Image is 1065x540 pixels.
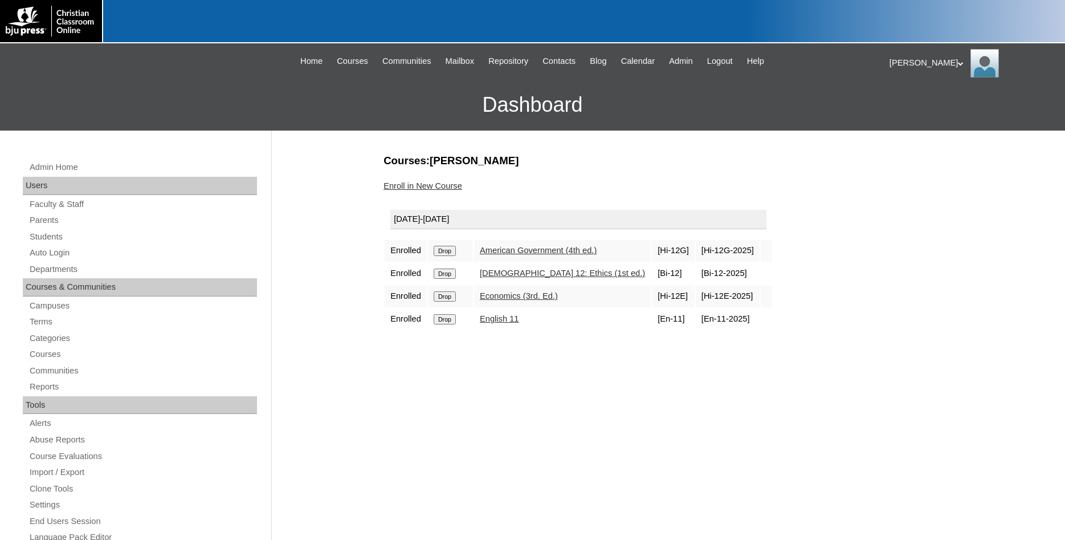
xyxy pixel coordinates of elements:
a: Home [295,55,328,68]
a: Admin Home [28,160,257,174]
a: Parents [28,213,257,228]
td: [Bi-12] [652,263,695,285]
td: [En-11-2025] [696,308,760,330]
span: Help [747,55,764,68]
input: Drop [434,246,456,256]
a: Mailbox [440,55,480,68]
a: Enroll in New Course [383,181,462,190]
a: Abuse Reports [28,433,257,447]
a: Economics (3rd. Ed.) [480,291,558,301]
a: Admin [663,55,699,68]
span: Communities [382,55,431,68]
a: [DEMOGRAPHIC_DATA] 12: Ethics (1st ed.) [480,269,645,278]
a: End Users Session [28,514,257,529]
img: logo-white.png [6,6,96,36]
div: Tools [23,396,257,415]
a: Reports [28,380,257,394]
span: Courses [337,55,368,68]
a: Course Evaluations [28,449,257,464]
img: Jonelle Rodriguez [970,49,999,78]
div: [DATE]-[DATE] [390,210,766,229]
a: American Government (4th ed.) [480,246,597,255]
a: Clone Tools [28,482,257,496]
span: Logout [707,55,733,68]
a: Faculty & Staff [28,197,257,212]
td: [Hi-12E-2025] [696,286,760,307]
a: Help [741,55,770,68]
a: Communities [28,364,257,378]
td: Enrolled [385,308,427,330]
span: Calendar [621,55,655,68]
h3: Dashboard [6,79,1059,131]
td: Enrolled [385,240,427,262]
a: Settings [28,498,257,512]
a: English 11 [480,314,519,323]
span: Admin [669,55,693,68]
input: Drop [434,314,456,324]
a: Terms [28,315,257,329]
span: Contacts [542,55,576,68]
input: Drop [434,291,456,302]
td: Enrolled [385,263,427,285]
div: Courses & Communities [23,278,257,297]
a: Categories [28,331,257,346]
a: Courses [28,347,257,362]
a: Alerts [28,416,257,431]
div: Users [23,177,257,195]
a: Import / Export [28,465,257,480]
a: Campuses [28,299,257,313]
a: Contacts [537,55,581,68]
a: Auto Login [28,246,257,260]
a: Students [28,230,257,244]
a: Repository [483,55,534,68]
td: [Bi-12-2025] [696,263,760,285]
span: Home [300,55,323,68]
div: [PERSON_NAME] [889,49,1054,78]
input: Drop [434,269,456,279]
a: Logout [701,55,738,68]
td: [Hi-12E] [652,286,695,307]
span: Mailbox [446,55,475,68]
span: Repository [488,55,528,68]
td: [En-11] [652,308,695,330]
span: Blog [590,55,606,68]
a: Calendar [615,55,660,68]
td: Enrolled [385,286,427,307]
td: [Hi-12G] [652,240,695,262]
a: Blog [584,55,612,68]
a: Courses [331,55,374,68]
h3: Courses:[PERSON_NAME] [383,153,948,168]
a: Communities [377,55,437,68]
td: [Hi-12G-2025] [696,240,760,262]
a: Departments [28,262,257,277]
